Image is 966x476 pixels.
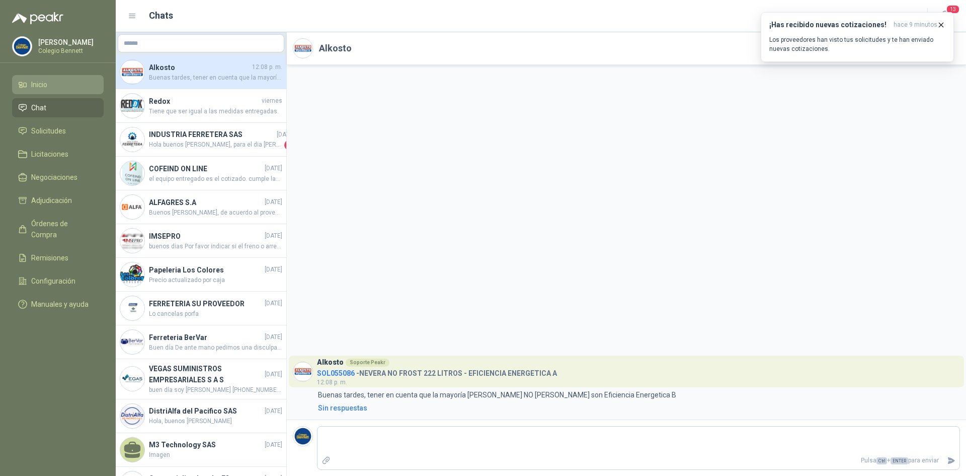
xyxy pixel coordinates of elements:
[116,258,286,292] a: Company LogoPapeleria Los Colores[DATE]Precio actualizado por caja
[149,107,282,116] span: Tiene que ser igual a las medidas entregadas.
[946,5,960,14] span: 13
[252,62,282,72] span: 12:08 p. m.
[149,417,282,426] span: Hola, buenos [PERSON_NAME]
[265,440,282,450] span: [DATE]
[120,262,144,287] img: Company Logo
[317,360,344,365] h3: Alkosto
[943,452,959,469] button: Enviar
[318,402,367,414] div: Sin respuestas
[116,224,286,258] a: Company LogoIMSEPRO[DATE]buenos dias Por favor indicar si el freno o arrestador en mencion es par...
[936,7,954,25] button: 13
[761,12,954,62] button: ¡Has recibido nuevas cotizaciones!hace 9 minutos Los proveedores han visto tus solicitudes y te h...
[116,190,286,224] a: Company LogoALFAGRES S.A[DATE]Buenos [PERSON_NAME], de acuerdo al proveedor, esta semana estarán ...
[12,191,104,210] a: Adjudicación
[149,343,282,353] span: Buen día De ante mano pedimos una disculpa por lo sucedido, novedad de la cotizacion el valor es ...
[116,157,286,190] a: Company LogoCOFEIND ON LINE[DATE]el equipo entregado es el cotizado. cumple las caracteriscas env...
[12,248,104,267] a: Remisiones
[120,296,144,320] img: Company Logo
[876,457,887,464] span: Ctrl
[31,276,75,287] span: Configuración
[265,332,282,342] span: [DATE]
[769,21,890,29] h3: ¡Has recibido nuevas cotizaciones!
[293,362,312,381] img: Company Logo
[12,295,104,314] a: Manuales y ayuda
[120,127,144,152] img: Company Logo
[149,208,282,218] span: Buenos [PERSON_NAME], de acuerdo al proveedor, esta semana estarán recogiendo la silla.
[31,218,94,240] span: Órdenes de Compra
[149,231,263,242] h4: IMSEPRO
[116,433,286,467] a: M3 Technology SAS[DATE]Imagen
[149,163,263,174] h4: COFEIND ON LINE
[12,271,104,291] a: Configuración
[149,309,282,319] span: Lo cancelas porfa
[891,457,908,464] span: ENTER
[335,452,943,469] p: Pulsa + para enviar
[31,299,89,310] span: Manuales y ayuda
[149,73,282,83] span: Buenas tardes, tener en cuenta que la mayoría [PERSON_NAME] NO [PERSON_NAME] son Eficiencia Energ...
[120,161,144,185] img: Company Logo
[149,9,173,23] h1: Chats
[316,402,960,414] a: Sin respuestas
[265,299,282,308] span: [DATE]
[12,75,104,94] a: Inicio
[31,102,46,113] span: Chat
[116,359,286,399] a: Company LogoVEGAS SUMINISTROS EMPRESARIALES S A S[DATE]buen día soy [PERSON_NAME] [PHONE_NUMBER] ...
[319,41,352,55] h2: Alkosto
[284,140,294,150] span: 1
[149,129,275,140] h4: INDUSTRIA FERRETERA SAS
[149,332,263,343] h4: Ferreteria BerVar
[149,140,282,150] span: Hola buenos [PERSON_NAME], para el dia [PERSON_NAME] en la tarde se estaria entregando el pedido!
[12,145,104,164] a: Licitaciones
[293,427,312,446] img: Company Logo
[265,231,282,241] span: [DATE]
[38,48,101,54] p: Colegio Bennett
[120,404,144,428] img: Company Logo
[120,229,144,253] img: Company Logo
[38,39,101,46] p: [PERSON_NAME]
[12,12,63,24] img: Logo peakr
[265,197,282,207] span: [DATE]
[317,367,557,376] h4: - NEVERA NO FROST 222 LITROS - EFICIENCIA ENERGETICA A
[31,149,68,160] span: Licitaciones
[317,369,355,377] span: SOL055086
[149,96,260,107] h4: Redox
[149,242,282,251] span: buenos dias Por favor indicar si el freno o arrestador en mencion es para la linea de vida vertic...
[317,379,347,386] span: 12:08 p. m.
[120,60,144,84] img: Company Logo
[262,96,282,106] span: viernes
[116,399,286,433] a: Company LogoDistriAlfa del Pacifico SAS[DATE]Hola, buenos [PERSON_NAME]
[149,264,263,276] h4: Papeleria Los Colores
[149,385,282,395] span: buen día soy [PERSON_NAME] [PHONE_NUMBER] whatsapp
[120,195,144,219] img: Company Logo
[116,325,286,359] a: Company LogoFerreteria BerVar[DATE]Buen día De ante mano pedimos una disculpa por lo sucedido, no...
[894,21,937,29] span: hace 9 minutos
[116,123,286,157] a: Company LogoINDUSTRIA FERRETERA SAS[DATE]Hola buenos [PERSON_NAME], para el dia [PERSON_NAME] en ...
[120,94,144,118] img: Company Logo
[149,450,282,460] span: Imagen
[31,195,72,206] span: Adjudicación
[769,35,945,53] p: Los proveedores han visto tus solicitudes y te han enviado nuevas cotizaciones.
[149,197,263,208] h4: ALFAGRES S.A
[149,363,263,385] h4: VEGAS SUMINISTROS EMPRESARIALES S A S
[277,130,294,140] span: [DATE]
[31,252,68,263] span: Remisiones
[149,405,263,417] h4: DistriAlfa del Pacifico SAS
[116,55,286,89] a: Company LogoAlkosto12:08 p. m.Buenas tardes, tener en cuenta que la mayoría [PERSON_NAME] NO [PER...
[31,125,66,137] span: Solicitudes
[149,62,250,73] h4: Alkosto
[265,370,282,379] span: [DATE]
[149,439,263,450] h4: M3 Technology SAS
[265,265,282,275] span: [DATE]
[149,276,282,285] span: Precio actualizado por caja
[346,359,389,367] div: Soporte Peakr
[317,452,335,469] label: Adjuntar archivos
[116,89,286,123] a: Company LogoRedoxviernesTiene que ser igual a las medidas entregadas.
[31,172,77,183] span: Negociaciones
[265,406,282,416] span: [DATE]
[12,98,104,117] a: Chat
[13,37,32,56] img: Company Logo
[12,168,104,187] a: Negociaciones
[120,330,144,354] img: Company Logo
[12,214,104,244] a: Órdenes de Compra
[265,164,282,173] span: [DATE]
